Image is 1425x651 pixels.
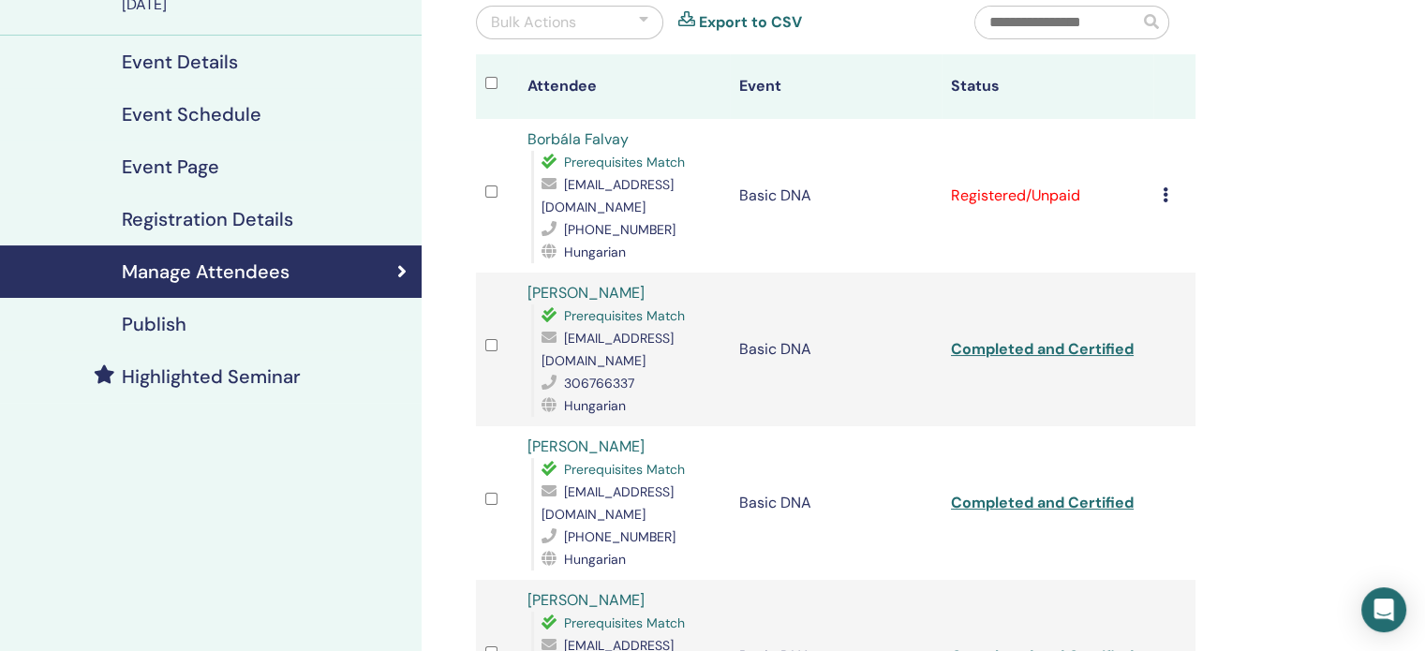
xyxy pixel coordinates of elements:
td: Basic DNA [730,119,942,273]
span: Hungarian [564,551,626,568]
a: Completed and Certified [951,339,1134,359]
span: Prerequisites Match [564,614,685,631]
h4: Event Schedule [122,103,261,126]
span: [PHONE_NUMBER] [564,221,675,238]
h4: Event Details [122,51,238,73]
h4: Publish [122,313,186,335]
span: Prerequisites Match [564,461,685,478]
div: Open Intercom Messenger [1361,587,1406,632]
span: Hungarian [564,397,626,414]
h4: Manage Attendees [122,260,289,283]
span: [PHONE_NUMBER] [564,528,675,545]
span: Hungarian [564,244,626,260]
a: [PERSON_NAME] [527,590,645,610]
span: [EMAIL_ADDRESS][DOMAIN_NAME] [542,330,674,369]
h4: Event Page [122,155,219,178]
div: Bulk Actions [491,11,576,34]
span: Prerequisites Match [564,154,685,170]
td: Basic DNA [730,273,942,426]
h4: Highlighted Seminar [122,365,301,388]
th: Event [730,54,942,119]
th: Status [942,54,1153,119]
span: [EMAIL_ADDRESS][DOMAIN_NAME] [542,176,674,215]
td: Basic DNA [730,426,942,580]
a: [PERSON_NAME] [527,283,645,303]
span: [EMAIL_ADDRESS][DOMAIN_NAME] [542,483,674,523]
h4: Registration Details [122,208,293,230]
a: Borbála Falvay [527,129,629,149]
th: Attendee [518,54,730,119]
a: [PERSON_NAME] [527,436,645,456]
span: Prerequisites Match [564,307,685,324]
a: Export to CSV [699,11,802,34]
a: Completed and Certified [951,493,1134,512]
span: 306766337 [564,375,634,392]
